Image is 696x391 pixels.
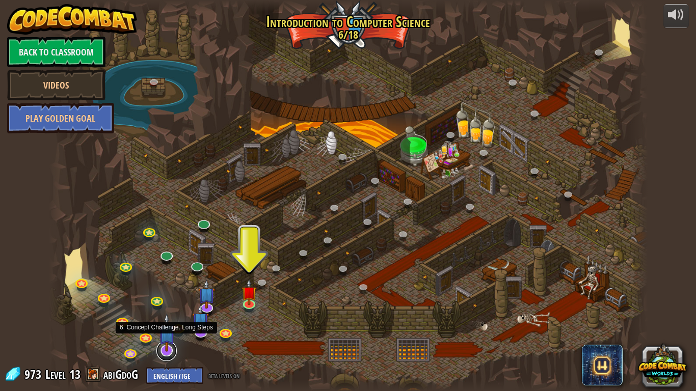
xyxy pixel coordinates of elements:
span: Level [45,366,66,383]
span: 13 [69,366,81,382]
img: level-banner-unstarted-subscriber.png [192,304,209,333]
span: beta levels on [208,371,239,380]
a: Back to Classroom [7,37,105,67]
img: level-banner-unstarted-subscriber.png [158,313,175,352]
img: level-banner-unstarted-subscriber.png [199,280,216,309]
a: abiGdoG [103,366,141,382]
span: 973 [24,366,44,382]
img: level-banner-unstarted.png [242,279,257,305]
a: Videos [7,70,105,100]
button: Adjust volume [663,4,689,28]
img: CodeCombat - Learn how to code by playing a game [7,4,138,35]
a: Play Golden Goal [7,103,114,133]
